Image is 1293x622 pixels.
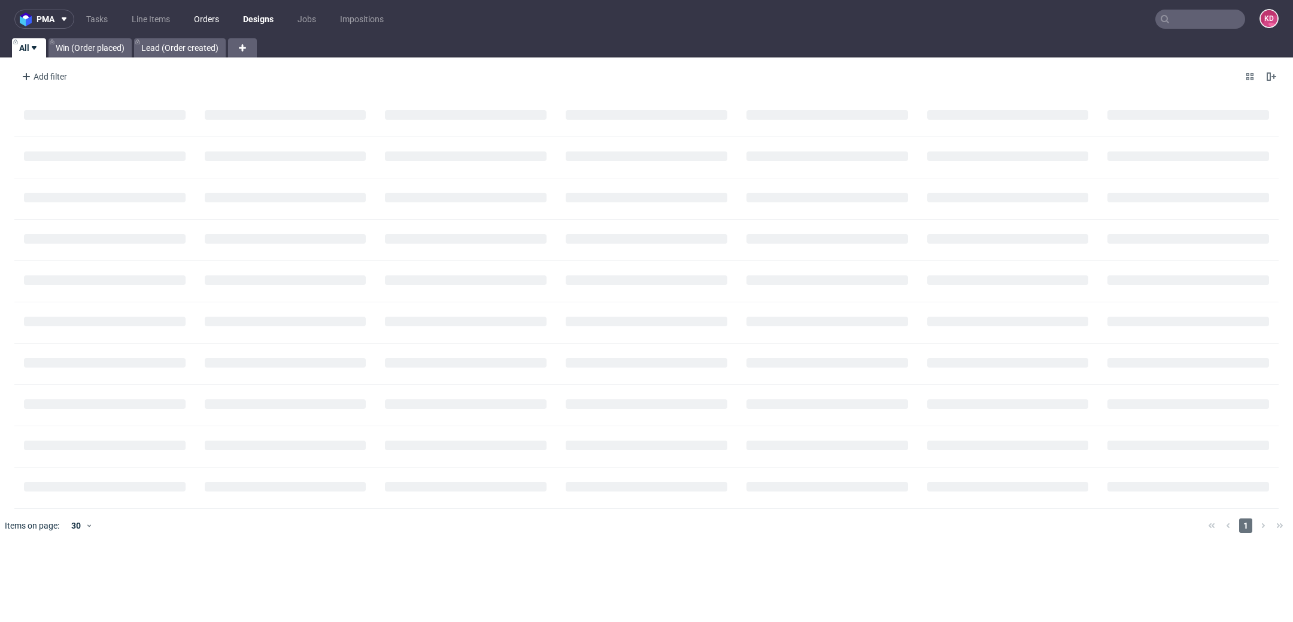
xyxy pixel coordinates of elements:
span: Items on page: [5,520,59,532]
span: pma [37,15,54,23]
a: Orders [187,10,226,29]
a: Tasks [79,10,115,29]
a: Lead (Order created) [134,38,226,57]
a: Designs [236,10,281,29]
a: All [12,38,46,57]
div: Add filter [17,67,69,86]
img: logo [20,13,37,26]
span: 1 [1239,518,1252,533]
a: Win (Order placed) [48,38,132,57]
div: 30 [64,517,86,534]
a: Line Items [125,10,177,29]
a: Jobs [290,10,323,29]
figcaption: KD [1261,10,1277,27]
a: Impositions [333,10,391,29]
button: pma [14,10,74,29]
